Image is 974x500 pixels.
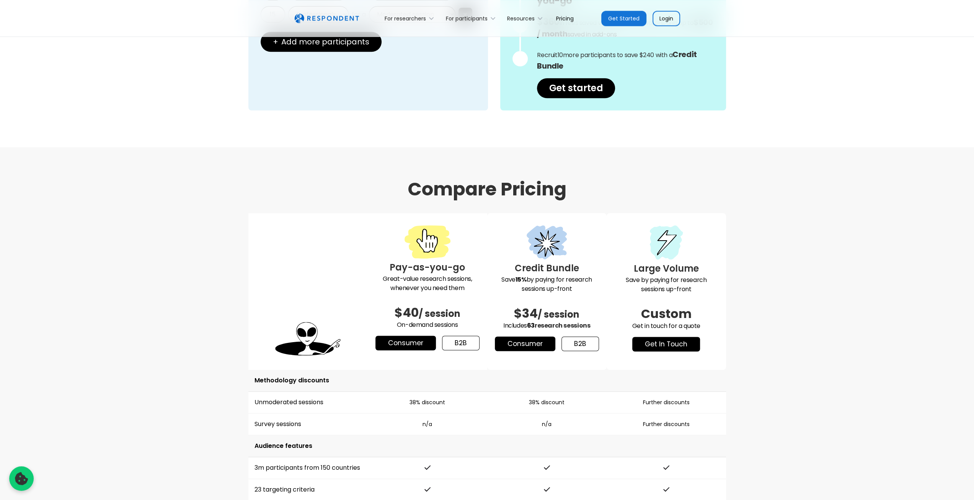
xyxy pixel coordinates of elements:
[601,11,646,26] a: Get Started
[446,15,488,22] div: For participants
[514,305,538,322] span: $34
[380,9,441,27] div: For researchers
[613,275,720,294] p: Save by paying for research sessions up-front
[294,13,359,23] img: Untitled UI logotext
[607,413,726,435] td: Further discounts
[558,51,563,59] span: 10
[248,457,368,479] td: 3m participants from 150 countries
[374,320,481,330] p: On-demand sessions
[248,370,726,392] td: Methodology discounts
[535,321,590,330] span: research sessions
[487,392,607,413] td: 38% discount
[385,15,426,22] div: For researchers
[538,308,579,321] span: / session
[503,9,550,27] div: Resources
[368,392,487,413] td: 38% discount
[493,261,600,275] h3: Credit Bundle
[375,336,436,350] a: Consumer
[395,304,419,321] span: $40
[613,262,720,275] h3: Large Volume
[294,13,359,23] a: home
[273,38,278,46] span: +
[248,413,368,435] td: Survey sessions
[607,392,726,413] td: Further discounts
[487,413,607,435] td: n/a
[537,78,615,98] a: Get started
[248,435,726,457] td: Audience features
[368,413,487,435] td: n/a
[374,274,481,293] p: Great-value research sessions, whenever you need them
[495,336,555,351] a: Consumer
[261,32,382,52] button: + Add more participants
[527,321,535,330] span: 63
[653,11,680,26] a: Login
[442,336,480,350] a: b2b
[516,275,527,284] strong: 15%
[374,261,481,274] h3: Pay-as-you-go
[632,337,700,351] a: get in touch
[507,15,535,22] div: Resources
[561,336,599,351] a: b2b
[441,9,502,27] div: For participants
[550,9,580,27] a: Pricing
[248,392,368,413] td: Unmoderated sessions
[493,275,600,293] p: Save by paying for research sessions up-front
[641,305,692,322] span: Custom
[281,38,369,46] span: Add more participants
[242,178,732,201] h1: Compare Pricing
[419,307,460,320] span: / session
[537,49,713,72] p: Recruit more participants to save $240 with a
[493,321,600,330] p: Includes
[613,321,720,331] p: Get in touch for a quote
